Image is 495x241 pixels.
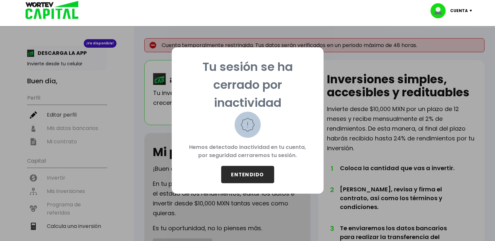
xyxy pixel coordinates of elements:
p: Hemos detectado inactividad en tu cuenta, por seguridad cerraremos tu sesión. [182,138,313,166]
img: warning [235,112,261,138]
button: ENTENDIDO [221,166,274,183]
img: icon-down [468,10,477,12]
p: Tu sesión se ha cerrado por inactividad [182,58,313,112]
img: profile-image [431,3,450,18]
p: Cuenta [450,6,468,16]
